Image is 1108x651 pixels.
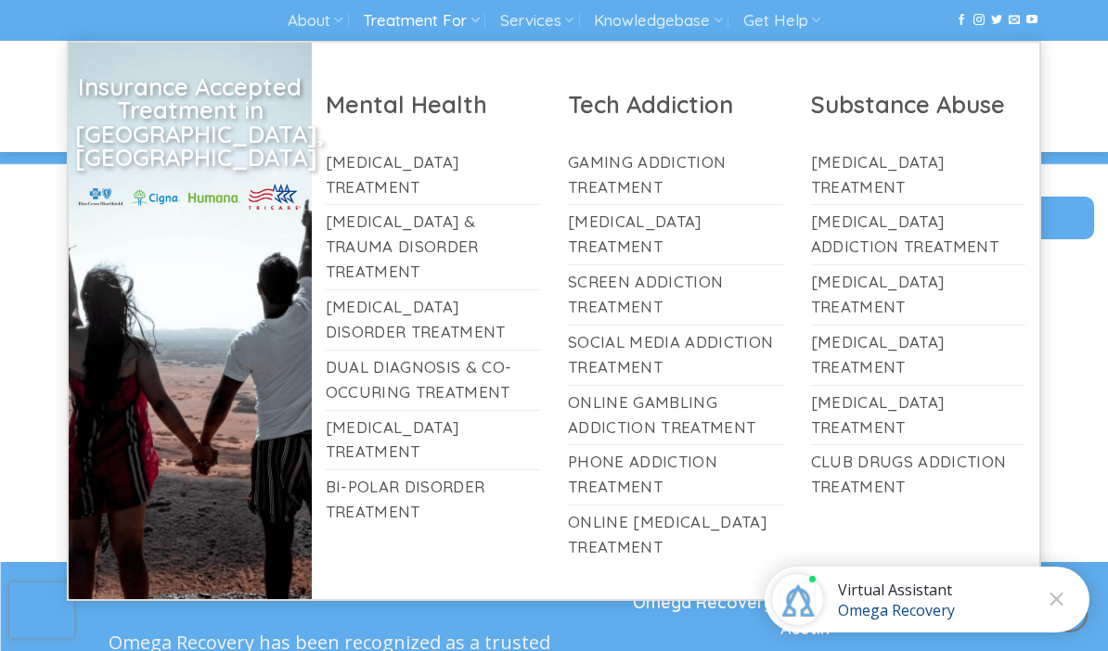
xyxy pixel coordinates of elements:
[9,582,74,638] iframe: reCAPTCHA
[568,325,783,385] a: Social Media Addiction Treatment
[973,14,985,27] a: Follow on Instagram
[1009,14,1020,27] a: Send us an email
[568,205,783,264] a: [MEDICAL_DATA] Treatment
[500,4,573,38] a: Services
[326,411,541,470] a: [MEDICAL_DATA] Treatment
[743,4,820,38] a: Get Help
[811,89,1026,120] h2: Substance Abuse
[75,75,305,170] h2: Insurance Accepted Treatment in [GEOGRAPHIC_DATA], [GEOGRAPHIC_DATA]
[326,89,541,120] h2: Mental Health
[811,386,1026,445] a: [MEDICAL_DATA] Treatment
[956,14,967,27] a: Follow on Facebook
[326,205,541,289] a: [MEDICAL_DATA] & Trauma Disorder Treatment
[594,4,722,38] a: Knowledgebase
[811,265,1026,325] a: [MEDICAL_DATA] Treatment
[363,4,479,38] a: Treatment For
[568,445,783,504] a: Phone Addiction Treatment
[326,290,541,350] a: [MEDICAL_DATA] Disorder Treatment
[568,146,783,205] a: Gaming Addiction Treatment
[811,445,1026,504] a: Club Drugs Addiction Treatment
[326,146,541,205] a: [MEDICAL_DATA] Treatment
[326,351,541,410] a: Dual Diagnosis & Co-Occuring Treatment
[991,14,1002,27] a: Follow on Twitter
[326,470,541,530] a: Bi-Polar Disorder Treatment
[288,4,342,38] a: About
[568,386,783,445] a: Online Gambling Addiction Treatment
[811,325,1026,385] a: [MEDICAL_DATA] Treatment
[14,193,540,242] h1: Insurance Accepted
[568,265,783,325] a: Screen Addiction Treatment
[811,205,1026,264] a: [MEDICAL_DATA] Addiction Treatment
[1026,14,1037,27] a: Follow on YouTube
[568,89,783,120] h2: Tech Addiction
[811,146,1026,205] a: [MEDICAL_DATA] Treatment
[568,505,783,565] a: Online [MEDICAL_DATA] Treatment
